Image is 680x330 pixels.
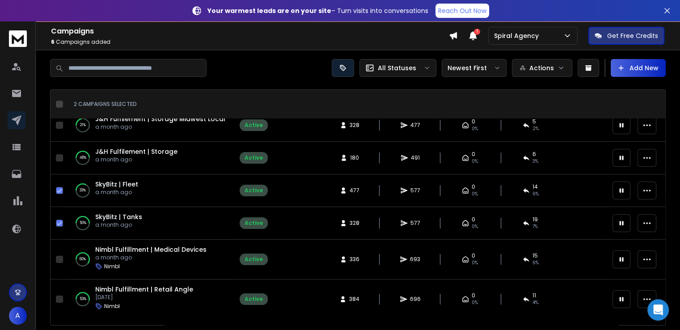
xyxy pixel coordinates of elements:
div: Open Intercom Messenger [647,299,669,321]
span: 577 [410,187,420,194]
a: SkyBitz | Fleet [95,180,138,189]
span: 477 [410,122,420,129]
div: Active [245,122,263,129]
span: 0 [472,216,475,223]
td: 33%SkyBitz | Fleeta month ago [67,174,234,207]
span: 0 [472,292,475,299]
span: 6 % [532,190,539,198]
span: 491 [411,154,420,161]
p: [DATE] [95,294,193,301]
button: A [9,307,27,325]
p: – Turn visits into conversations [207,6,428,15]
a: J&H Fulfilement | Storage [95,147,177,156]
p: 21 % [80,121,86,130]
p: a month ago [95,254,207,261]
p: Nimbl [104,263,120,270]
p: Campaigns added [51,38,449,46]
div: Active [245,187,263,194]
span: 328 [350,220,359,227]
span: 15 [532,252,538,259]
p: a month ago [95,221,142,228]
strong: Your warmest leads are on your site [207,6,331,15]
span: 7 % [532,223,538,230]
div: Active [245,220,263,227]
button: Actions [512,59,572,77]
p: a month ago [95,123,225,131]
a: Nimbl Fulfillment | Medical Devices [95,245,207,254]
button: Get Free Credits [588,27,664,45]
button: Newest First [442,59,507,77]
span: 4 % [532,299,538,306]
td: 48%J&H Fulfilement | Storagea month ago [67,142,234,174]
span: 2 % [532,125,539,132]
p: Reach Out Now [438,6,486,15]
p: Get Free Credits [607,31,658,40]
div: Active [245,296,263,303]
h1: Campaigns [51,26,449,37]
p: 50 % [80,219,86,228]
a: Nimbl Fulfillment | Retail Angle [95,285,193,294]
span: 180 [350,154,359,161]
p: All Statuses [378,63,416,72]
p: Spiral Agency [494,31,542,40]
img: logo [9,30,27,47]
span: 3 % [532,158,538,165]
p: 33 % [80,186,86,195]
p: 60 % [80,255,86,264]
span: 19 [532,216,538,223]
div: Active [245,256,263,263]
span: 5 [532,118,536,125]
button: Add New [611,59,666,77]
span: 0 [472,183,475,190]
td: 21%J&H Fulfilement | Storage Midwest Locala month ago [67,109,234,142]
a: SkyBitz | Tanks [95,212,142,221]
span: 696 [410,296,421,303]
span: 14 [532,183,538,190]
span: 384 [349,296,359,303]
span: 0% [472,223,478,230]
td: 50%SkyBitz | Tanksa month ago [67,207,234,240]
span: 577 [410,220,420,227]
p: 48 % [80,153,86,162]
span: 693 [410,256,420,263]
a: J&H Fulfilement | Storage Midwest Local [95,114,225,123]
span: 477 [350,187,359,194]
span: 0 [472,252,475,259]
p: Nimbl [104,303,120,310]
p: a month ago [95,189,138,196]
span: 0% [472,299,478,306]
span: 0% [472,158,478,165]
p: 53 % [80,295,86,304]
span: 0% [472,259,478,267]
span: 0 [472,118,475,125]
p: a month ago [95,156,177,163]
span: 0% [472,125,478,132]
span: 6 [51,38,55,46]
div: Active [245,154,263,161]
span: 0% [472,190,478,198]
th: 2 campaigns selected [67,90,234,119]
td: 53%Nimbl Fulfillment | Retail Angle[DATE]Nimbl [67,279,234,319]
span: 0 [472,151,475,158]
td: 60%Nimbl Fulfillment | Medical Devicesa month agoNimbl [67,240,234,279]
span: 11 [532,292,536,299]
span: 1 [474,29,480,35]
span: 328 [350,122,359,129]
span: 6 [532,151,536,158]
a: Reach Out Now [435,4,489,18]
span: 336 [350,256,359,263]
span: 6 % [532,259,539,267]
